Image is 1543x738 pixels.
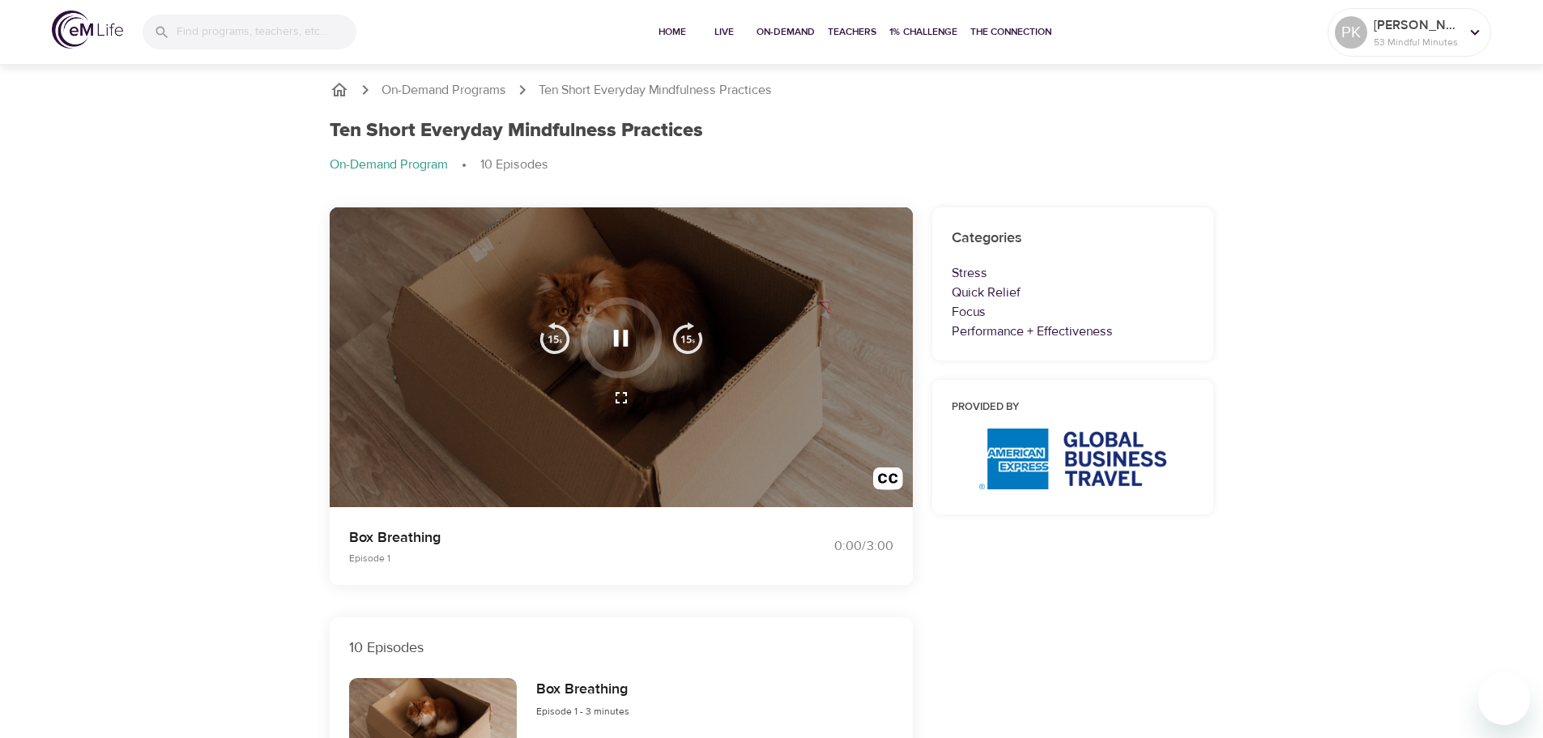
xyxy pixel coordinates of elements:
span: The Connection [970,23,1051,41]
span: Teachers [828,23,876,41]
h6: Box Breathing [536,678,629,702]
a: On-Demand Programs [381,81,506,100]
img: 15s_next.svg [671,322,704,354]
p: Quick Relief [952,283,1195,302]
span: On-Demand [757,23,815,41]
p: On-Demand Program [330,156,448,174]
span: 1% Challenge [889,23,957,41]
p: 10 Episodes [480,156,548,174]
img: AmEx%20GBT%20logo.png [979,429,1166,489]
img: open_caption.svg [873,467,903,497]
p: Episode 1 [349,551,752,565]
iframe: Button to launch messaging window [1478,673,1530,725]
input: Find programs, teachers, etc... [177,15,356,49]
nav: breadcrumb [330,156,1214,175]
h6: Categories [952,227,1195,250]
p: 10 Episodes [349,637,893,659]
div: 0:00 / 3:00 [772,537,893,556]
div: PK [1335,16,1367,49]
span: Live [705,23,744,41]
h1: Ten Short Everyday Mindfulness Practices [330,119,703,143]
nav: breadcrumb [330,80,1214,100]
p: Ten Short Everyday Mindfulness Practices [539,81,772,100]
img: 15s_prev.svg [539,322,571,354]
p: Box Breathing [349,527,752,548]
p: [PERSON_NAME] [1374,15,1460,35]
p: Performance + Effectiveness [952,322,1195,341]
p: 53 Mindful Minutes [1374,35,1460,49]
button: Transcript/Closed Captions (c) [863,458,913,507]
p: Focus [952,302,1195,322]
span: Home [653,23,692,41]
img: logo [52,11,123,49]
span: Episode 1 - 3 minutes [536,705,629,718]
p: Stress [952,263,1195,283]
h6: Provided by [952,399,1195,416]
